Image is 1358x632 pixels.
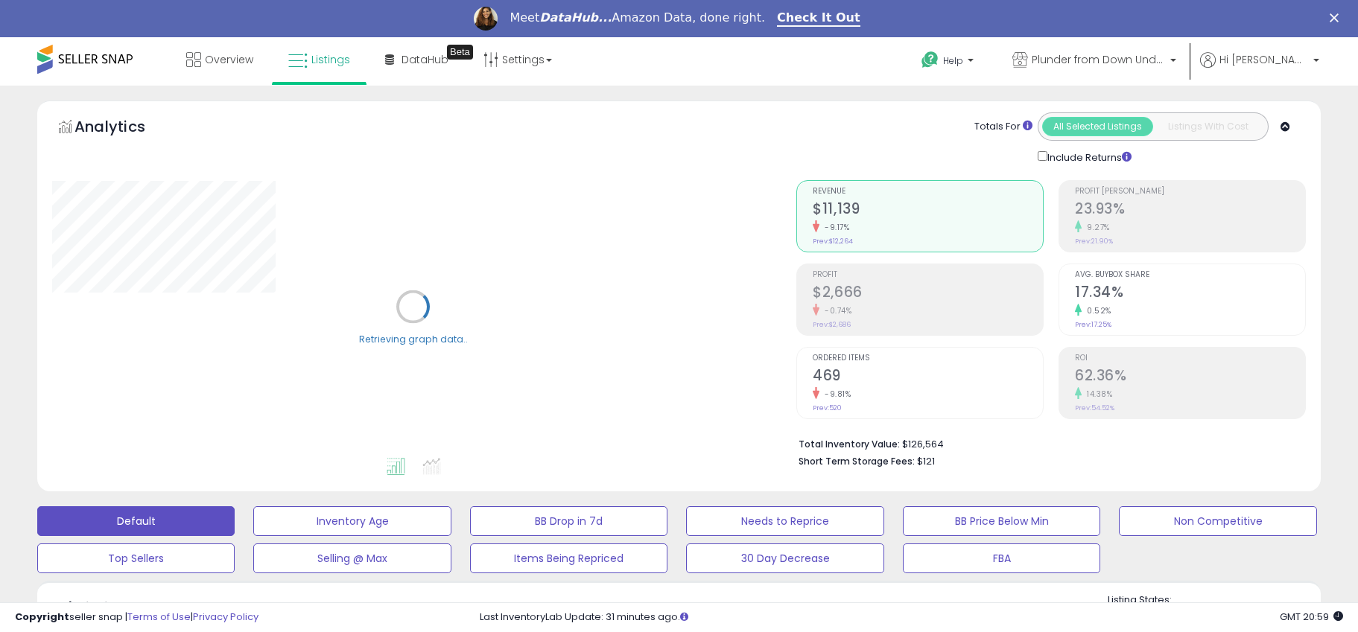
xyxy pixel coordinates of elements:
[903,506,1100,536] button: BB Price Below Min
[799,438,900,450] b: Total Inventory Value:
[917,454,935,468] span: $121
[813,403,842,412] small: Prev: 520
[1280,610,1343,624] span: 2025-09-12 20:59 GMT
[1108,593,1321,607] p: Listing States:
[15,610,69,624] strong: Copyright
[74,116,174,141] h5: Analytics
[510,10,765,25] div: Meet Amazon Data, done right.
[311,52,350,67] span: Listings
[539,10,612,25] i: DataHub...
[37,543,235,573] button: Top Sellers
[359,332,468,345] div: Retrieving graph data..
[253,506,451,536] button: Inventory Age
[813,284,1043,304] h2: $2,666
[402,52,448,67] span: DataHub
[1075,354,1305,363] span: ROI
[1032,52,1166,67] span: Plunder from Down Under Shop
[921,51,939,69] i: Get Help
[686,506,883,536] button: Needs to Reprice
[943,54,963,67] span: Help
[1075,284,1305,304] h2: 17.34%
[910,39,989,86] a: Help
[819,222,849,233] small: -9.17%
[813,200,1043,220] h2: $11,139
[813,188,1043,196] span: Revenue
[474,7,498,31] img: Profile image for Georgie
[205,52,253,67] span: Overview
[1330,13,1345,22] div: Close
[813,367,1043,387] h2: 469
[127,610,191,624] a: Terms of Use
[1042,117,1153,136] button: All Selected Listings
[1152,117,1263,136] button: Listings With Cost
[447,45,473,60] div: Tooltip anchor
[1119,506,1316,536] button: Non Competitive
[777,10,860,27] a: Check It Out
[175,37,264,82] a: Overview
[37,506,235,536] button: Default
[470,506,667,536] button: BB Drop in 7d
[974,120,1032,134] div: Totals For
[480,610,1343,625] div: Last InventoryLab Update: 31 minutes ago.
[686,543,883,573] button: 30 Day Decrease
[813,271,1043,279] span: Profit
[799,455,915,467] b: Short Term Storage Fees:
[1001,37,1187,86] a: Plunder from Down Under Shop
[1200,52,1319,86] a: Hi [PERSON_NAME]
[374,37,460,82] a: DataHub
[1082,305,1111,316] small: 0.52%
[193,610,258,624] a: Privacy Policy
[813,320,851,329] small: Prev: $2,686
[1075,320,1111,329] small: Prev: 17.25%
[1075,188,1305,196] span: Profit [PERSON_NAME]
[1075,403,1114,412] small: Prev: 54.52%
[1082,389,1112,400] small: 14.38%
[819,389,851,400] small: -9.81%
[799,434,1295,452] li: $126,564
[277,37,361,82] a: Listings
[1075,200,1305,220] h2: 23.93%
[1075,367,1305,387] h2: 62.36%
[1219,52,1309,67] span: Hi [PERSON_NAME]
[819,305,851,316] small: -0.74%
[903,543,1100,573] button: FBA
[813,237,853,246] small: Prev: $12,264
[472,37,563,82] a: Settings
[253,543,451,573] button: Selling @ Max
[1027,148,1149,165] div: Include Returns
[470,543,667,573] button: Items Being Repriced
[79,599,136,619] h5: Listings
[15,610,258,625] div: seller snap | |
[1082,222,1110,233] small: 9.27%
[1075,237,1113,246] small: Prev: 21.90%
[1075,271,1305,279] span: Avg. Buybox Share
[813,354,1043,363] span: Ordered Items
